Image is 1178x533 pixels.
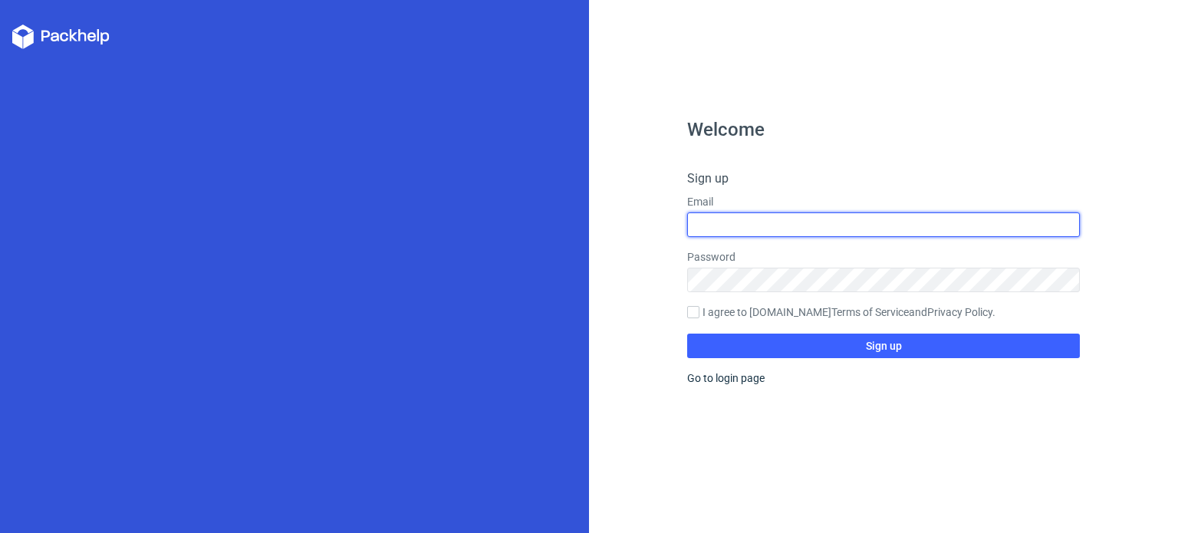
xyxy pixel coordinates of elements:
button: Sign up [687,334,1080,358]
a: Terms of Service [831,306,909,318]
label: I agree to [DOMAIN_NAME] and . [687,304,1080,321]
h1: Welcome [687,120,1080,139]
span: Sign up [866,341,902,351]
label: Email [687,194,1080,209]
h4: Sign up [687,169,1080,188]
a: Privacy Policy [927,306,992,318]
label: Password [687,249,1080,265]
a: Go to login page [687,372,765,384]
